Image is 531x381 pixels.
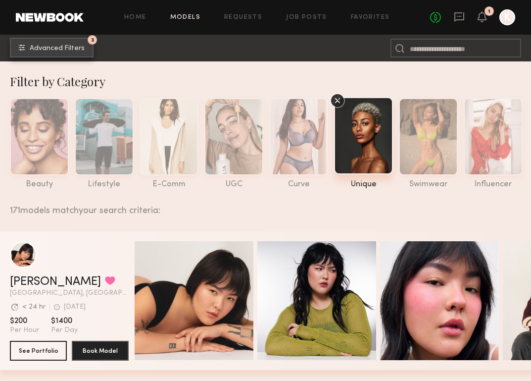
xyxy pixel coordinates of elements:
span: Advanced Filters [30,45,85,52]
div: curve [269,180,328,189]
div: 1 [488,9,490,14]
a: [PERSON_NAME] [10,276,101,288]
button: See Portfolio [10,341,67,361]
span: Per Hour [10,326,39,335]
div: swimwear [399,180,458,189]
a: Requests [224,14,262,21]
div: unique [334,180,393,189]
button: Book Model [72,341,129,361]
div: UGC [204,180,263,189]
div: lifestyle [75,180,134,189]
div: 171 models match your search criteria: [10,195,523,216]
span: [GEOGRAPHIC_DATA], [GEOGRAPHIC_DATA] [10,290,129,297]
div: beauty [10,180,69,189]
div: Filter by Category [10,73,531,89]
span: $1400 [51,316,78,326]
a: K [499,9,515,25]
a: Home [124,14,146,21]
span: 3 [91,38,94,42]
span: Per Day [51,326,78,335]
a: Models [170,14,200,21]
div: < 24 hr [22,304,46,311]
div: [DATE] [64,304,86,311]
div: e-comm [140,180,198,189]
a: Favorites [351,14,390,21]
button: 3Advanced Filters [10,38,94,57]
div: influencer [464,180,523,189]
span: $200 [10,316,39,326]
a: Job Posts [286,14,327,21]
